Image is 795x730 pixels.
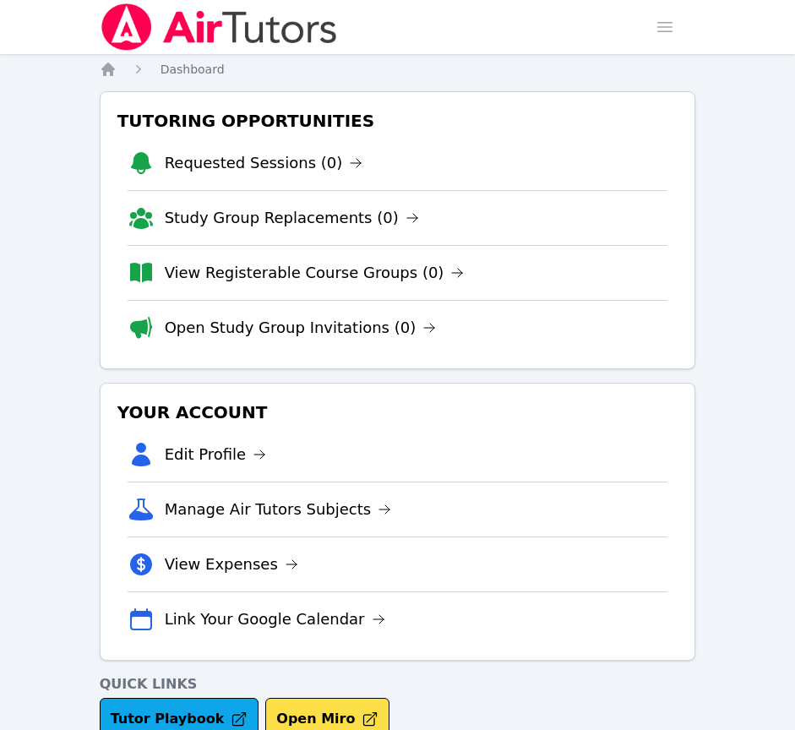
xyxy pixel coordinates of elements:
[165,261,465,285] a: View Registerable Course Groups (0)
[100,3,339,51] img: Air Tutors
[100,674,696,695] h4: Quick Links
[165,553,298,576] a: View Expenses
[165,316,437,340] a: Open Study Group Invitations (0)
[161,61,225,78] a: Dashboard
[165,607,385,631] a: Link Your Google Calendar
[165,443,267,466] a: Edit Profile
[100,61,696,78] nav: Breadcrumb
[165,206,419,230] a: Study Group Replacements (0)
[114,106,682,136] h3: Tutoring Opportunities
[114,397,682,428] h3: Your Account
[165,151,363,175] a: Requested Sessions (0)
[161,63,225,76] span: Dashboard
[165,498,392,521] a: Manage Air Tutors Subjects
